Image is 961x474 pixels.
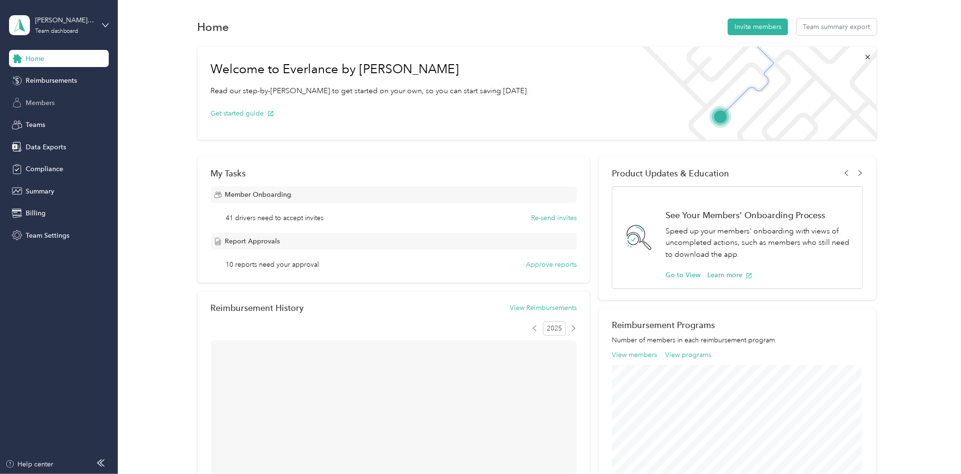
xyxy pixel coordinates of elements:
[908,421,961,474] iframe: Everlance-gr Chat Button Frame
[612,320,864,330] h2: Reimbursement Programs
[26,208,46,218] span: Billing
[510,303,577,313] button: View Reimbursements
[211,303,304,313] h2: Reimbursement History
[612,350,657,360] button: View members
[211,62,529,77] h1: Welcome to Everlance by [PERSON_NAME]
[26,231,69,241] span: Team Settings
[35,15,95,25] div: [PERSON_NAME] [GEOGRAPHIC_DATA]
[211,85,529,97] p: Read our step-by-[PERSON_NAME] to get started on your own, so you can start saving [DATE].
[531,213,577,223] button: Re-send invites
[707,270,752,280] button: Learn more
[26,120,45,130] span: Teams
[26,142,66,152] span: Data Exports
[35,29,79,34] div: Team dashboard
[211,108,274,118] button: Get started guide
[526,260,577,270] button: Approve reports
[26,186,54,196] span: Summary
[226,260,319,270] span: 10 reports need your approval
[666,225,853,261] p: Speed up your members' onboarding with views of uncompleted actions, such as members who still ne...
[612,168,729,178] span: Product Updates & Education
[225,190,292,200] span: Member Onboarding
[211,168,577,178] div: My Tasks
[198,22,229,32] h1: Home
[26,76,77,86] span: Reimbursements
[633,47,876,140] img: Welcome to everlance
[5,459,54,469] button: Help center
[543,321,566,336] span: 2025
[26,54,44,64] span: Home
[797,19,877,35] button: Team summary export
[225,236,280,246] span: Report Approvals
[666,210,853,220] h1: See Your Members' Onboarding Process
[665,350,711,360] button: View programs
[666,270,701,280] button: Go to View
[612,335,864,345] p: Number of members in each reimbursement program.
[226,213,324,223] span: 41 drivers need to accept invites
[26,164,63,174] span: Compliance
[728,19,788,35] button: Invite members
[26,98,55,108] span: Members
